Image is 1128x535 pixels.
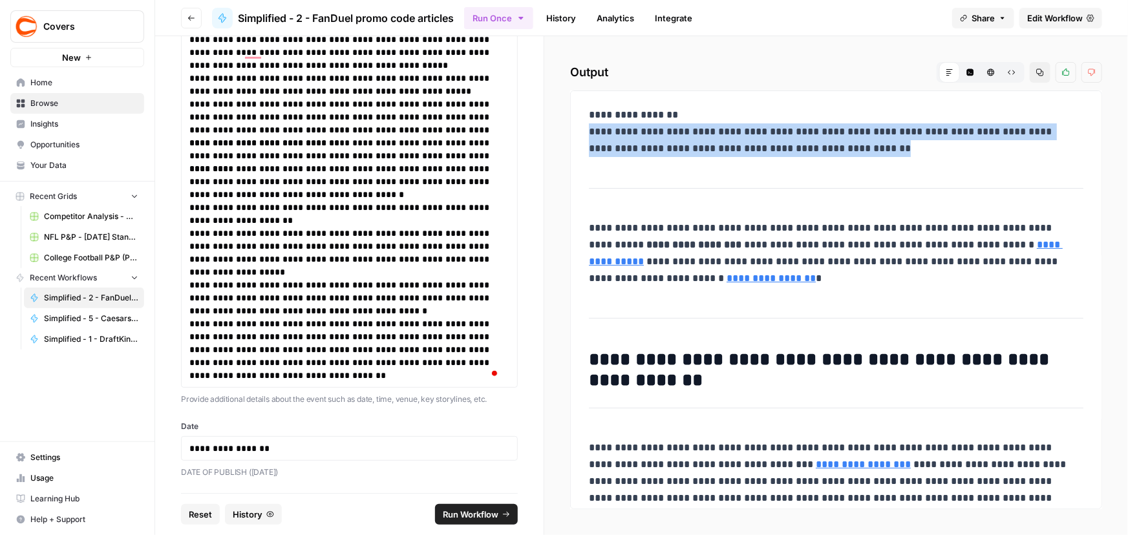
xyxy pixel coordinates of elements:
[10,93,144,114] a: Browse
[30,98,138,109] span: Browse
[24,329,144,350] a: Simplified - 1 - DraftKings promo code articles
[30,493,138,505] span: Learning Hub
[1027,12,1083,25] span: Edit Workflow
[44,211,138,222] span: Competitor Analysis - URL Specific Grid
[44,333,138,345] span: Simplified - 1 - DraftKings promo code articles
[30,191,77,202] span: Recent Grids
[10,187,144,206] button: Recent Grids
[30,118,138,130] span: Insights
[647,8,700,28] a: Integrate
[62,51,81,64] span: New
[10,72,144,93] a: Home
[225,504,282,525] button: History
[181,466,518,479] p: DATE OF PUBLISH ([DATE])
[43,20,122,33] span: Covers
[589,8,642,28] a: Analytics
[44,231,138,243] span: NFL P&P - [DATE] Standard (Production) Grid (3)
[10,134,144,155] a: Opportunities
[24,227,144,247] a: NFL P&P - [DATE] Standard (Production) Grid (3)
[972,12,995,25] span: Share
[10,488,144,509] a: Learning Hub
[44,252,138,264] span: College Football P&P (Production) Grid (3)
[10,447,144,468] a: Settings
[30,160,138,171] span: Your Data
[10,114,144,134] a: Insights
[10,155,144,176] a: Your Data
[233,508,262,521] span: History
[1019,8,1102,28] a: Edit Workflow
[10,10,144,43] button: Workspace: Covers
[181,393,518,406] p: Provide additional details about the event such as date, time, venue, key storylines, etc.
[443,508,498,521] span: Run Workflow
[181,421,518,432] label: Date
[189,508,212,521] span: Reset
[30,452,138,463] span: Settings
[24,206,144,227] a: Competitor Analysis - URL Specific Grid
[44,313,138,324] span: Simplified - 5 - Caesars Sportsbook promo code articles
[181,504,220,525] button: Reset
[212,8,454,28] a: Simplified - 2 - FanDuel promo code articles
[238,10,454,26] span: Simplified - 2 - FanDuel promo code articles
[15,15,38,38] img: Covers Logo
[464,7,533,29] button: Run Once
[30,272,97,284] span: Recent Workflows
[10,509,144,530] button: Help + Support
[538,8,584,28] a: History
[435,504,518,525] button: Run Workflow
[10,48,144,67] button: New
[30,472,138,484] span: Usage
[10,468,144,488] a: Usage
[24,288,144,308] a: Simplified - 2 - FanDuel promo code articles
[570,62,1102,83] h2: Output
[44,292,138,304] span: Simplified - 2 - FanDuel promo code articles
[30,139,138,151] span: Opportunities
[10,268,144,288] button: Recent Workflows
[24,308,144,329] a: Simplified - 5 - Caesars Sportsbook promo code articles
[952,8,1014,28] button: Share
[24,247,144,268] a: College Football P&P (Production) Grid (3)
[30,514,138,525] span: Help + Support
[30,77,138,89] span: Home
